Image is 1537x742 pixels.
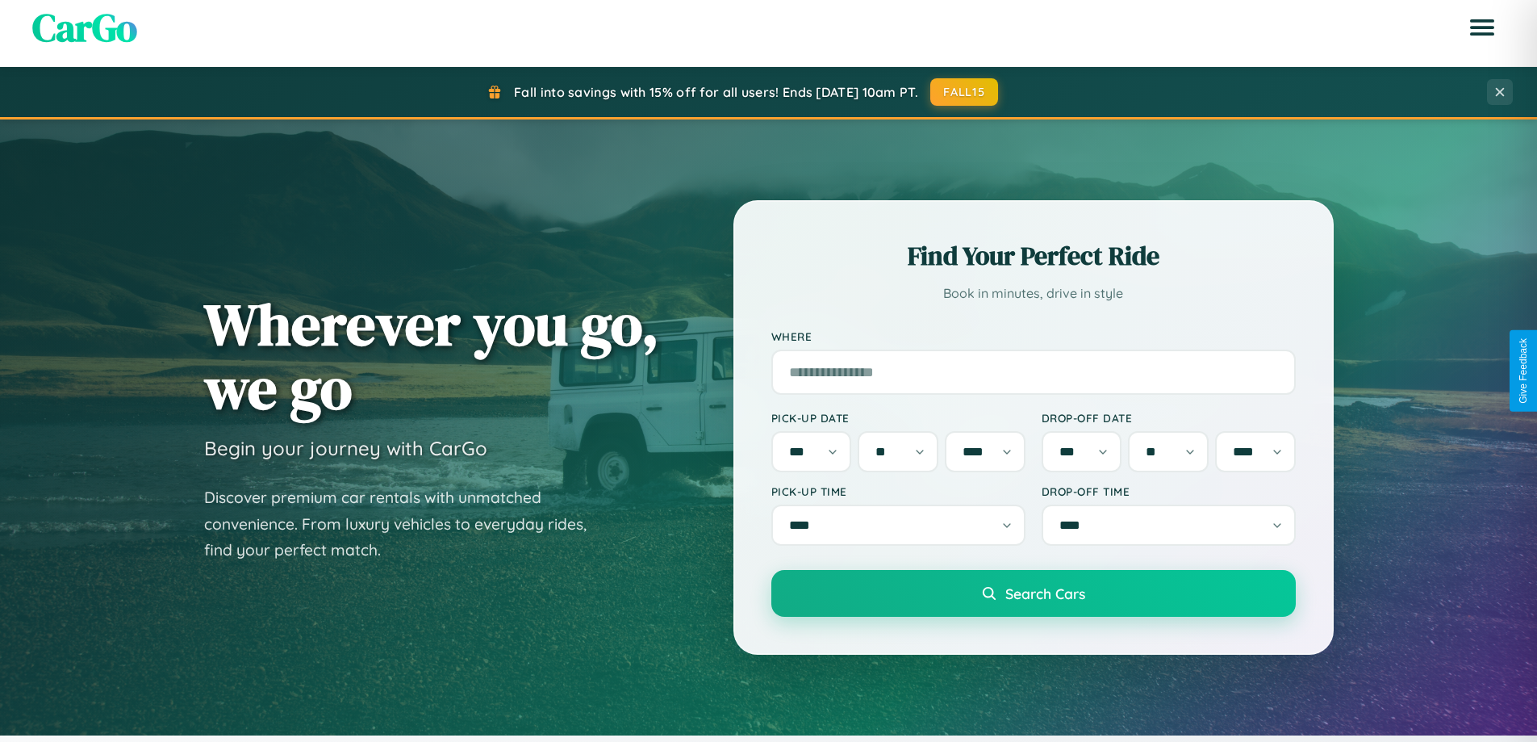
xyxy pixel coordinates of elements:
span: Search Cars [1005,585,1085,602]
p: Discover premium car rentals with unmatched convenience. From luxury vehicles to everyday rides, ... [204,484,608,564]
button: Search Cars [771,570,1296,617]
label: Drop-off Time [1042,484,1296,498]
h3: Begin your journey with CarGo [204,436,487,460]
h2: Find Your Perfect Ride [771,238,1296,274]
h1: Wherever you go, we go [204,292,659,420]
label: Pick-up Date [771,411,1025,425]
span: CarGo [32,1,137,54]
label: Where [771,329,1296,343]
button: FALL15 [930,78,998,106]
p: Book in minutes, drive in style [771,282,1296,305]
label: Drop-off Date [1042,411,1296,425]
button: Open menu [1460,5,1505,50]
label: Pick-up Time [771,484,1025,498]
span: Fall into savings with 15% off for all users! Ends [DATE] 10am PT. [514,84,918,100]
div: Give Feedback [1518,338,1529,404]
